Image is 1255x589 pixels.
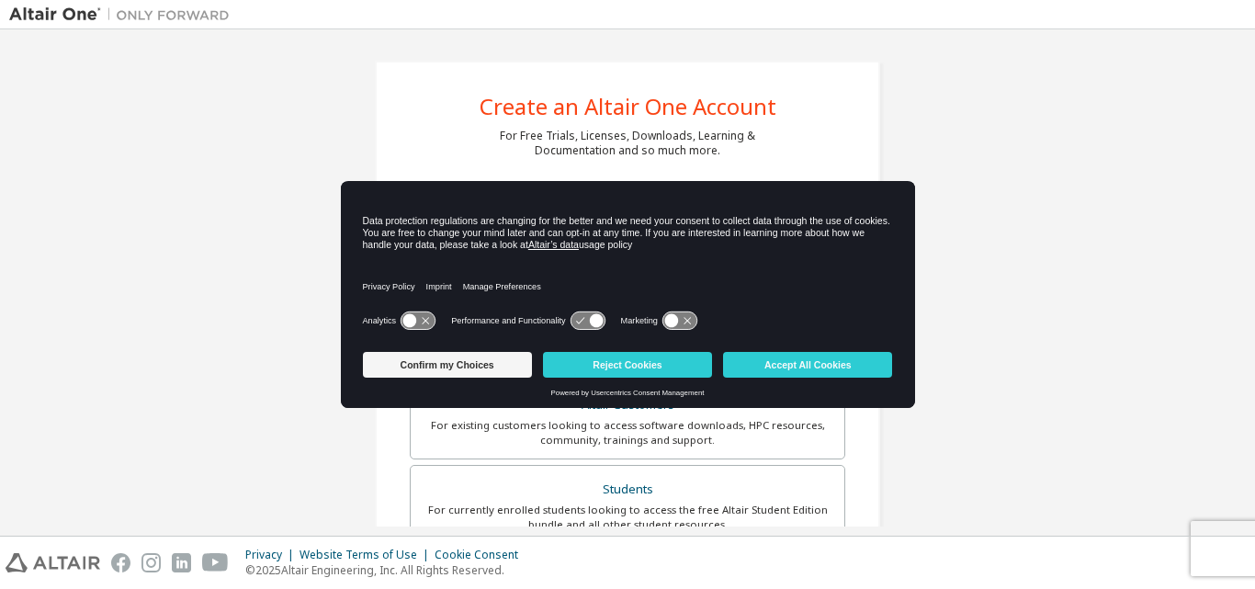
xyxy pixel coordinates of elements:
div: Privacy [245,548,300,562]
div: Cookie Consent [435,548,529,562]
img: Altair One [9,6,239,24]
img: altair_logo.svg [6,553,100,572]
img: linkedin.svg [172,553,191,572]
div: For existing customers looking to access software downloads, HPC resources, community, trainings ... [422,418,833,447]
div: Students [422,477,833,503]
div: For Free Trials, Licenses, Downloads, Learning & Documentation and so much more. [500,129,755,158]
div: Create an Altair One Account [480,96,776,118]
img: instagram.svg [141,553,161,572]
img: facebook.svg [111,553,130,572]
div: For currently enrolled students looking to access the free Altair Student Edition bundle and all ... [422,503,833,532]
p: © 2025 Altair Engineering, Inc. All Rights Reserved. [245,562,529,578]
div: Website Terms of Use [300,548,435,562]
img: youtube.svg [202,553,229,572]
